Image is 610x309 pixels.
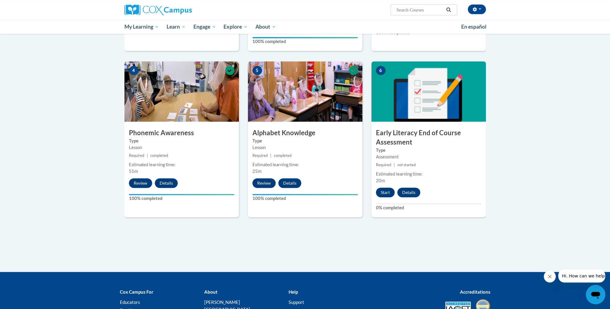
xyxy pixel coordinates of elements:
span: En español [461,23,486,30]
b: Cox Campus For [120,289,153,295]
a: Cox Campus [124,5,239,15]
label: Type [129,138,234,144]
a: Support [288,299,304,305]
h3: Alphabet Knowledge [248,128,362,138]
div: Your progress [129,194,234,195]
button: Details [397,188,420,197]
a: Educators [120,299,140,305]
iframe: Message from company [558,269,605,282]
button: Account Settings [468,5,486,14]
span: 55m [129,169,138,174]
span: 20m [376,178,385,183]
button: Review [252,178,276,188]
button: Review [129,178,152,188]
b: Accreditations [460,289,490,295]
label: Type [376,147,481,154]
span: completed [150,153,168,158]
span: Hi. How can we help? [4,4,49,9]
iframe: Button to launch messaging window [586,285,605,304]
span: 5 [252,66,262,75]
div: Main menu [115,20,495,34]
span: My Learning [124,23,159,30]
label: 100% completed [252,195,358,202]
h3: Early Literacy End of Course Assessment [371,128,486,147]
div: Estimated learning time: [376,171,481,177]
label: 100% completed [252,38,358,45]
a: En español [457,20,490,33]
span: Explore [224,23,248,30]
b: Help [288,289,298,295]
img: Course Image [248,61,362,122]
iframe: Close message [544,270,556,282]
img: Cox Campus [124,5,192,15]
span: Required [376,163,391,167]
div: Your progress [252,194,358,195]
span: Engage [193,23,216,30]
span: Required [129,153,144,158]
div: Estimated learning time: [252,161,358,168]
span: not started [397,163,416,167]
button: Search [444,6,453,14]
h3: Phonemic Awareness [124,128,239,138]
div: Lesson [252,144,358,151]
img: Course Image [124,61,239,122]
button: Start [376,188,395,197]
a: Explore [220,20,252,34]
span: | [270,153,271,158]
span: completed [274,153,292,158]
a: My Learning [120,20,163,34]
label: 100% completed [129,195,234,202]
a: About [252,20,280,34]
div: Estimated learning time: [129,161,234,168]
img: Course Image [371,61,486,122]
span: Learn [167,23,186,30]
span: 25m [252,169,261,174]
div: Assessment [376,154,481,160]
span: About [255,23,276,30]
a: Learn [163,20,189,34]
div: Your progress [252,37,358,38]
button: Details [278,178,301,188]
label: Type [252,138,358,144]
span: Required [252,153,268,158]
a: Engage [189,20,220,34]
span: 6 [376,66,386,75]
div: Lesson [129,144,234,151]
span: 4 [129,66,139,75]
span: | [147,153,148,158]
span: | [394,163,395,167]
label: 0% completed [376,204,481,211]
b: About [204,289,217,295]
button: Details [155,178,178,188]
input: Search Courses [396,6,444,14]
